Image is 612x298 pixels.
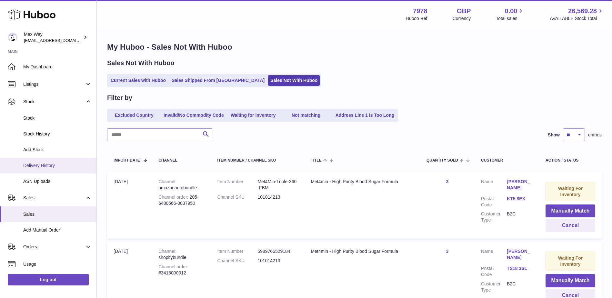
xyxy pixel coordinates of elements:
[23,211,92,217] span: Sales
[481,196,507,208] dt: Postal Code
[23,131,92,137] span: Stock History
[446,179,449,184] a: 3
[158,264,204,276] div: #3416000012
[457,7,471,15] strong: GBP
[548,132,560,138] label: Show
[550,15,604,22] span: AVAILABLE Stock Total
[107,94,132,102] h2: Filter by
[257,179,298,191] dd: Met4Min-Triple-360-FBM
[23,244,85,250] span: Orders
[23,115,92,121] span: Stock
[481,179,507,193] dt: Name
[23,195,85,201] span: Sales
[507,211,533,223] dd: B2C
[257,248,298,254] dd: 5989766529184
[8,274,89,285] a: Log out
[558,186,583,197] strong: Waiting For Inventory
[311,248,414,254] div: Met4min - High Purity Blood Sugar Formula
[311,158,321,163] span: Title
[481,248,507,262] dt: Name
[158,248,204,261] div: shopifybundle
[546,219,595,232] button: Cancel
[158,194,204,206] div: 205-6480566-0037950
[546,158,595,163] div: Action / Status
[217,158,298,163] div: Item Number / Channel SKU
[217,179,257,191] dt: Item Number
[23,99,85,105] span: Stock
[108,75,168,86] a: Current Sales with Huboo
[588,132,602,138] span: entries
[158,264,188,269] strong: Channel order
[333,110,397,121] a: Address Line 1 is Too Long
[496,15,525,22] span: Total sales
[217,194,257,200] dt: Channel SKU
[257,194,298,200] dd: 101014213
[169,75,267,86] a: Sales Shipped From [GEOGRAPHIC_DATA]
[558,255,583,267] strong: Waiting For Inventory
[507,179,533,191] a: [PERSON_NAME]
[280,110,332,121] a: Not matching
[496,7,525,22] a: 0.00 Total sales
[227,110,279,121] a: Waiting for Inventory
[158,158,204,163] div: Channel
[158,249,176,254] strong: Channel
[24,38,95,43] span: [EMAIL_ADDRESS][DOMAIN_NAME]
[268,75,320,86] a: Sales Not With Huboo
[158,194,190,200] strong: Channel order
[107,59,175,67] h2: Sales Not With Huboo
[23,261,92,267] span: Usage
[114,158,140,163] span: Import date
[413,7,427,15] strong: 7978
[426,158,458,163] span: Quantity Sold
[481,158,533,163] div: Customer
[507,196,533,202] a: KT5 8EX
[257,258,298,264] dd: 101014213
[446,249,449,254] a: 3
[311,179,414,185] div: Met4min - High Purity Blood Sugar Formula
[23,64,92,70] span: My Dashboard
[505,7,517,15] span: 0.00
[546,204,595,218] button: Manually Match
[107,172,152,239] td: [DATE]
[217,248,257,254] dt: Item Number
[568,7,597,15] span: 26,569.28
[546,274,595,287] button: Manually Match
[23,147,92,153] span: Add Stock
[23,178,92,184] span: ASN Uploads
[507,281,533,293] dd: B2C
[453,15,471,22] div: Currency
[507,265,533,272] a: TS18 3SL
[23,227,92,233] span: Add Manual Order
[8,33,17,42] img: internalAdmin-7978@internal.huboo.com
[107,42,602,52] h1: My Huboo - Sales Not With Huboo
[23,163,92,169] span: Delivery History
[217,258,257,264] dt: Channel SKU
[507,248,533,261] a: [PERSON_NAME]
[550,7,604,22] a: 26,569.28 AVAILABLE Stock Total
[24,31,82,44] div: Max Way
[481,265,507,278] dt: Postal Code
[406,15,427,22] div: Huboo Ref
[108,110,160,121] a: Excluded Country
[23,81,85,87] span: Listings
[481,211,507,223] dt: Customer Type
[158,179,204,191] div: amazonautobundle
[158,179,176,184] strong: Channel
[161,110,226,121] a: Invalid/No Commodity Code
[481,281,507,293] dt: Customer Type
